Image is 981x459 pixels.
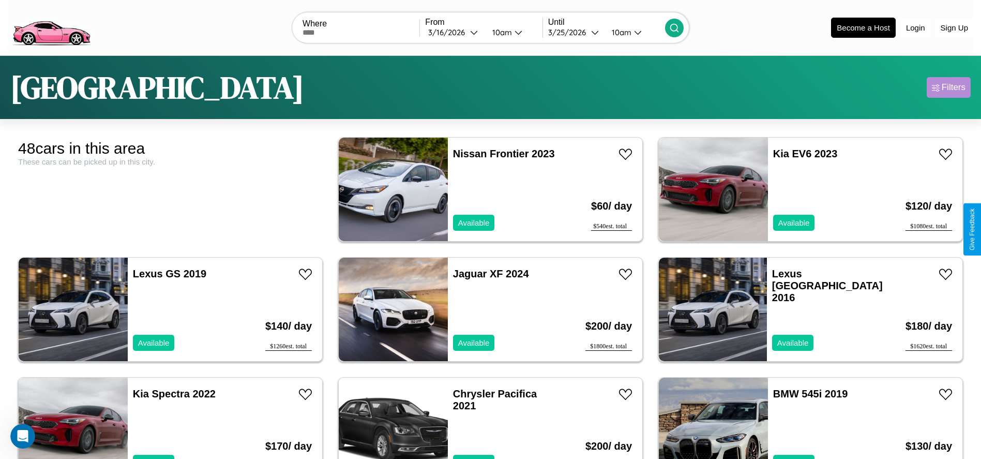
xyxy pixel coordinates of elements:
h3: $ 140 / day [265,310,312,343]
button: Sign Up [935,18,973,37]
a: Kia EV6 2023 [773,148,838,159]
label: From [425,18,542,27]
div: 3 / 16 / 2026 [428,27,470,37]
div: $ 1260 est. total [265,343,312,351]
button: Login [901,18,930,37]
div: $ 540 est. total [591,223,632,231]
div: 10am [607,27,634,37]
a: Jaguar XF 2024 [453,268,529,279]
button: 3/16/2026 [425,27,484,38]
button: 10am [603,27,665,38]
div: $ 1620 est. total [905,343,952,351]
button: 10am [484,27,542,38]
a: Lexus [GEOGRAPHIC_DATA] 2016 [772,268,883,303]
h3: $ 60 / day [591,190,632,223]
div: These cars can be picked up in this city. [18,157,323,166]
div: 10am [487,27,515,37]
button: Filters [927,77,971,98]
a: Lexus GS 2019 [133,268,206,279]
label: Where [303,19,419,28]
h3: $ 200 / day [585,310,632,343]
div: $ 1800 est. total [585,343,632,351]
div: $ 1080 est. total [905,223,952,231]
div: Give Feedback [969,209,976,250]
p: Available [138,336,170,350]
a: Nissan Frontier 2023 [453,148,555,159]
iframe: Intercom live chat [10,424,35,449]
a: Chrysler Pacifica 2021 [453,388,537,411]
div: 3 / 25 / 2026 [548,27,591,37]
div: 48 cars in this area [18,140,323,157]
button: Become a Host [831,18,896,38]
h3: $ 180 / day [905,310,952,343]
h1: [GEOGRAPHIC_DATA] [10,66,304,109]
img: logo [8,5,95,48]
p: Available [778,216,810,230]
a: Kia Spectra 2022 [133,388,216,399]
p: Available [458,216,490,230]
label: Until [548,18,665,27]
h3: $ 120 / day [905,190,952,223]
p: Available [777,336,809,350]
a: BMW 545i 2019 [773,388,848,399]
div: Filters [942,82,965,93]
p: Available [458,336,490,350]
